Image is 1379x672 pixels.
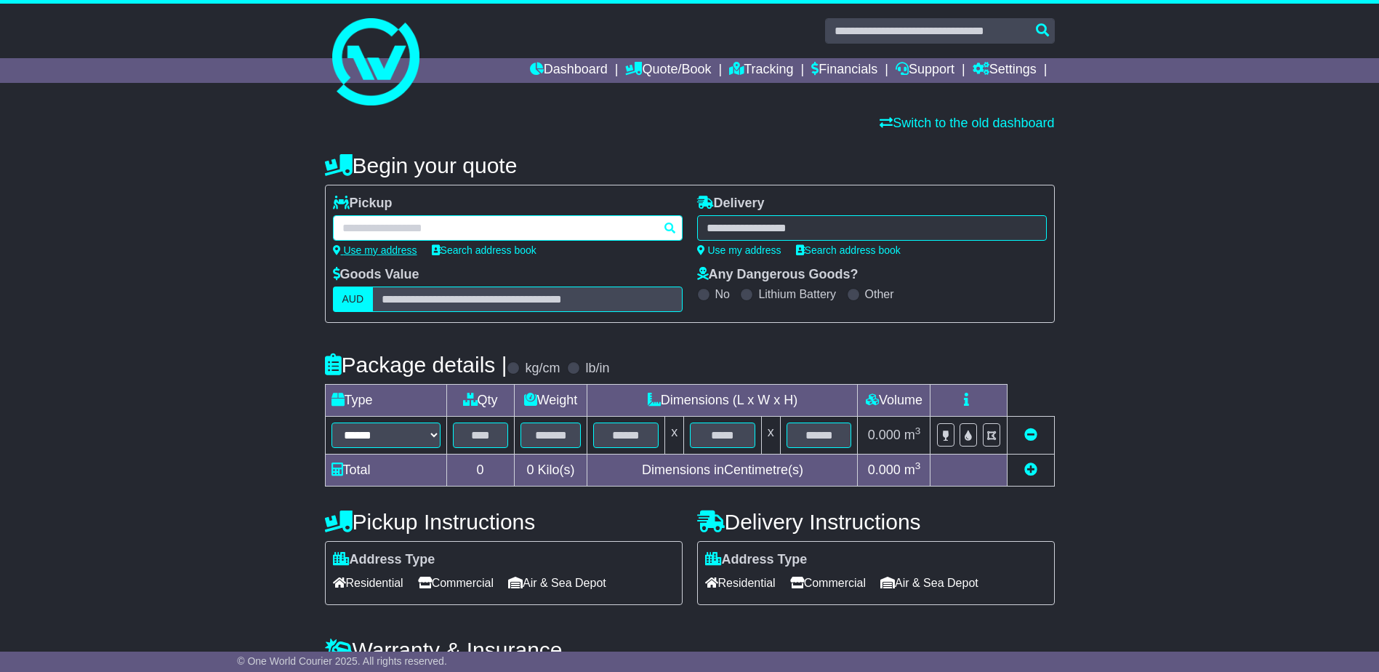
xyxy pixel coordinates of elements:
span: © One World Courier 2025. All rights reserved. [237,655,447,667]
label: Any Dangerous Goods? [697,267,859,283]
td: Total [325,455,446,487]
a: Tracking [729,58,793,83]
span: Commercial [418,572,494,594]
td: Qty [446,385,514,417]
h4: Begin your quote [325,153,1055,177]
span: Residential [705,572,776,594]
a: Quote/Book [625,58,711,83]
td: Type [325,385,446,417]
span: 0.000 [868,428,901,442]
span: Air & Sea Depot [880,572,978,594]
a: Search address book [796,244,901,256]
td: Dimensions (L x W x H) [587,385,858,417]
label: AUD [333,287,374,312]
h4: Package details | [325,353,507,377]
label: Goods Value [333,267,419,283]
td: Volume [858,385,930,417]
a: Financials [811,58,877,83]
a: Use my address [697,244,781,256]
a: Use my address [333,244,417,256]
td: 0 [446,455,514,487]
label: Address Type [333,552,435,568]
h4: Pickup Instructions [325,510,683,534]
label: lb/in [585,361,609,377]
span: 0 [526,463,534,477]
span: m [904,428,921,442]
td: Dimensions in Centimetre(s) [587,455,858,487]
label: Delivery [697,196,765,212]
a: Add new item [1024,463,1037,477]
label: kg/cm [525,361,560,377]
a: Dashboard [530,58,608,83]
td: Weight [514,385,587,417]
a: Support [896,58,954,83]
label: Pickup [333,196,393,212]
span: 0.000 [868,463,901,477]
sup: 3 [915,425,921,436]
sup: 3 [915,460,921,471]
a: Remove this item [1024,428,1037,442]
span: m [904,463,921,477]
span: Residential [333,572,403,594]
span: Commercial [790,572,866,594]
typeahead: Please provide city [333,215,683,241]
label: No [715,287,730,301]
td: x [665,417,684,455]
a: Settings [973,58,1037,83]
td: Kilo(s) [514,455,587,487]
h4: Delivery Instructions [697,510,1055,534]
a: Search address book [432,244,536,256]
label: Other [865,287,894,301]
label: Address Type [705,552,808,568]
span: Air & Sea Depot [508,572,606,594]
label: Lithium Battery [758,287,836,301]
td: x [761,417,780,455]
h4: Warranty & Insurance [325,638,1055,662]
a: Switch to the old dashboard [880,116,1054,130]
